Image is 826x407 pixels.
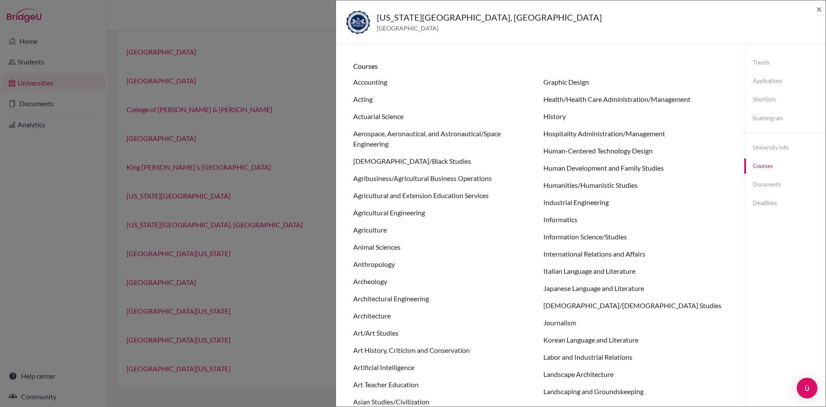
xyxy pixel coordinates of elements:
li: Humanities/Humanistic Studies [543,180,727,190]
li: Agribusiness/Agricultural Business Operations [353,173,536,184]
li: Art Teacher Education [353,379,536,390]
li: Human Development and Family Studies [543,163,727,173]
li: Information Science/Studies [543,232,727,242]
a: Deadlines [744,196,826,211]
li: Informatics [543,214,727,225]
li: Art/Art Studies [353,328,536,338]
li: International Relations and Affairs [543,249,727,259]
li: Japanese Language and Literature [543,283,727,294]
li: Agriculture [353,225,536,235]
li: Artificial Intelligence [353,362,536,373]
li: Graphic Design [543,77,727,87]
li: Archeology [353,276,536,287]
li: Labor and Industrial Relations [543,352,727,362]
li: Agricultural and Extension Education Services [353,190,536,201]
li: Industrial Engineering [543,197,727,208]
li: [DEMOGRAPHIC_DATA]/Black Studies [353,156,536,166]
span: × [816,3,822,15]
li: Korean Language and Literature [543,335,727,345]
li: Hospitality Administration/Management [543,129,727,139]
li: Journalism [543,318,727,328]
span: [GEOGRAPHIC_DATA] [377,24,602,33]
button: Close [816,4,822,14]
li: Acting [353,94,536,104]
li: Actuarial Science [353,111,536,122]
li: Aerospace, Aeronautical, and Astronautical/Space Engineering [353,129,536,149]
div: Open Intercom Messenger [797,378,817,398]
li: Italian Language and Literature [543,266,727,276]
li: Anthropology [353,259,536,269]
li: Agricultural Engineering [353,208,536,218]
a: Courses [744,159,826,174]
img: us_psu_5q2awepp.jpeg [346,11,370,34]
li: Health/Health Care Administration/Management [543,94,727,104]
li: Accounting [353,77,536,87]
a: Shortlists [744,92,826,107]
li: Landscaping and Groundskeeping [543,386,727,397]
li: History [543,111,727,122]
a: University info [744,140,826,155]
a: Trends [744,55,826,70]
a: Documents [744,177,826,192]
a: Scattergram [744,111,826,126]
li: [DEMOGRAPHIC_DATA]/[DEMOGRAPHIC_DATA] Studies [543,300,727,311]
li: Animal Sciences [353,242,536,252]
li: Human-Centered Technology Design [543,146,727,156]
li: Art History, Criticism and Conservation [353,345,536,355]
li: Landscape Architecture [543,369,727,379]
li: Asian Studies/Civilization [353,397,536,407]
li: Architectural Engineering [353,294,536,304]
h6: Courses [353,62,727,70]
h5: [US_STATE][GEOGRAPHIC_DATA], [GEOGRAPHIC_DATA] [377,11,602,24]
li: Architecture [353,311,536,321]
a: Applications [744,73,826,89]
